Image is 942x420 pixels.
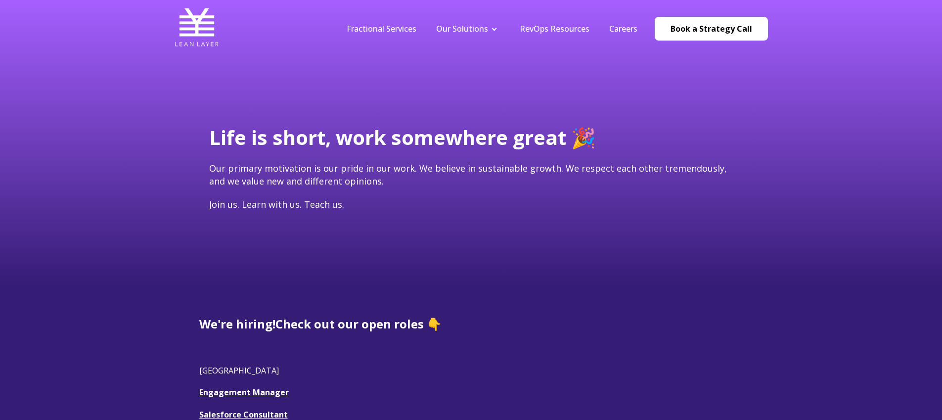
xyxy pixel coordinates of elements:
span: Join us. Learn with us. Teach us. [209,198,344,210]
a: Fractional Services [347,23,416,34]
span: Life is short, work somewhere great 🎉 [209,124,596,151]
span: [GEOGRAPHIC_DATA] [199,365,279,376]
a: Our Solutions [436,23,488,34]
span: Check out our open roles 👇 [275,316,442,332]
a: Careers [609,23,637,34]
img: Lean Layer Logo [175,5,219,49]
a: RevOps Resources [520,23,589,34]
a: Salesforce Consultant [199,409,288,420]
span: We're hiring! [199,316,275,332]
span: Our primary motivation is our pride in our work. We believe in sustainable growth. We respect eac... [209,162,727,187]
div: Navigation Menu [337,23,647,34]
a: Book a Strategy Call [655,17,768,41]
a: Engagement Manager [199,387,289,398]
